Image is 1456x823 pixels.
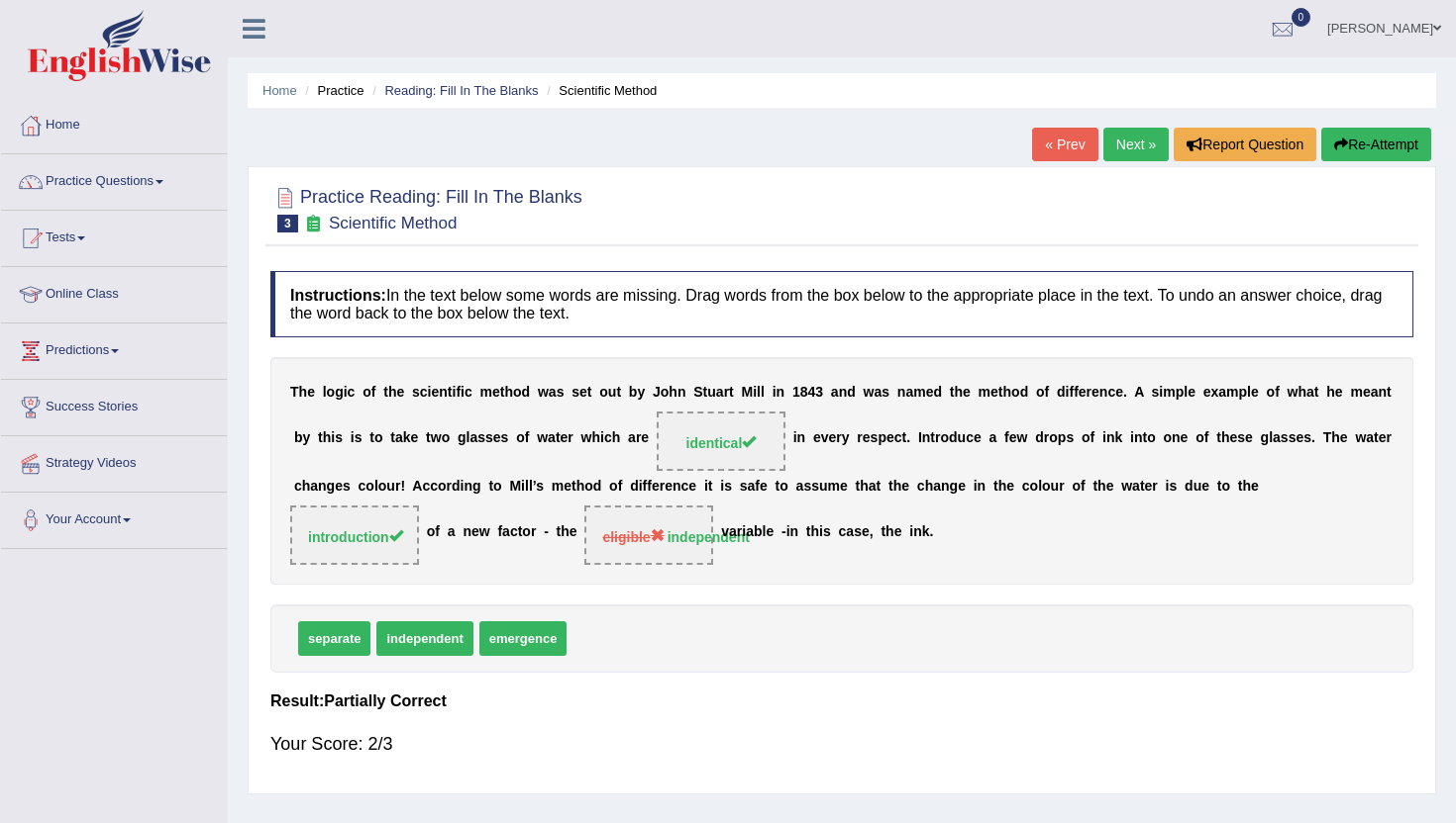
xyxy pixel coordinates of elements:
b: s [412,384,420,400]
b: h [323,430,332,446]
b: f [1074,384,1079,400]
button: Report Question [1174,128,1316,161]
b: d [630,478,639,494]
b: w [1288,384,1299,400]
b: c [348,384,356,400]
b: f [1045,384,1050,400]
b: e [886,430,894,446]
b: M [509,478,521,494]
b: r [724,384,729,400]
b: m [1350,384,1362,400]
b: o [493,478,502,494]
b: v [821,430,829,446]
b: n [318,478,327,494]
b: o [599,384,608,400]
b: s [536,478,544,494]
b: e [579,384,587,400]
b: o [513,384,522,400]
b: i [773,384,777,400]
b: o [1082,430,1091,446]
b: o [378,478,387,494]
b: r [1387,430,1392,446]
b: i [453,384,457,400]
b: t [930,430,935,446]
b: p [1058,430,1067,446]
b: n [1099,384,1108,400]
b: a [1273,430,1281,446]
b: e [829,430,837,446]
b: i [351,430,355,446]
b: n [1172,430,1181,446]
b: o [1011,384,1020,400]
b: l [374,478,378,494]
b: a [831,384,839,400]
b: t [616,384,621,400]
b: e [652,478,660,494]
b: n [465,478,473,494]
b: e [1296,430,1303,446]
b: e [1363,384,1371,400]
b: M [742,384,754,400]
b: o [661,384,670,400]
b: a [549,384,557,400]
b: u [608,384,617,400]
b: t [998,384,1003,400]
b: e [493,430,501,446]
b: r [568,430,572,446]
b: s [1303,430,1311,446]
b: o [1267,384,1276,400]
b: l [525,478,529,494]
b: f [618,478,623,494]
b: i [793,430,797,446]
b: e [492,384,500,400]
b: h [302,478,311,494]
b: t [729,384,734,400]
b: n [677,384,686,400]
b: e [990,384,998,400]
b: n [797,430,806,446]
b: n [673,478,681,494]
b: l [323,384,327,400]
b: r [836,430,841,446]
b: i [331,430,335,446]
b: I [918,430,922,446]
b: p [1176,384,1185,400]
b: d [933,384,942,400]
a: Home [262,83,297,98]
b: w [581,430,592,446]
b: c [420,384,428,400]
b: o [516,430,525,446]
b: a [1366,430,1374,446]
b: c [422,478,430,494]
b: c [1107,384,1115,400]
a: Next » [1103,128,1169,161]
b: w [537,430,548,446]
b: f [647,478,652,494]
b: c [359,478,366,494]
span: 0 [1292,8,1311,27]
b: w [1355,430,1366,446]
a: Success Stories [1,380,227,429]
b: i [600,430,604,446]
b: t [902,430,907,446]
b: s [477,430,485,446]
b: o [438,478,447,494]
b: s [355,430,363,446]
b: t [448,384,453,400]
span: 3 [277,215,298,232]
b: a [395,430,403,446]
b: i [639,478,643,494]
b: e [396,384,404,400]
b: f [525,430,530,446]
b: d [1020,384,1029,400]
span: identical [686,435,757,451]
a: Strategy Videos [1,436,227,486]
b: h [591,430,600,446]
b: t [572,478,576,494]
b: e [1251,384,1259,400]
b: o [1036,384,1045,400]
b: h [1331,430,1340,446]
a: Practice Questions [1,154,227,204]
b: n [922,430,931,446]
b: i [461,478,465,494]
